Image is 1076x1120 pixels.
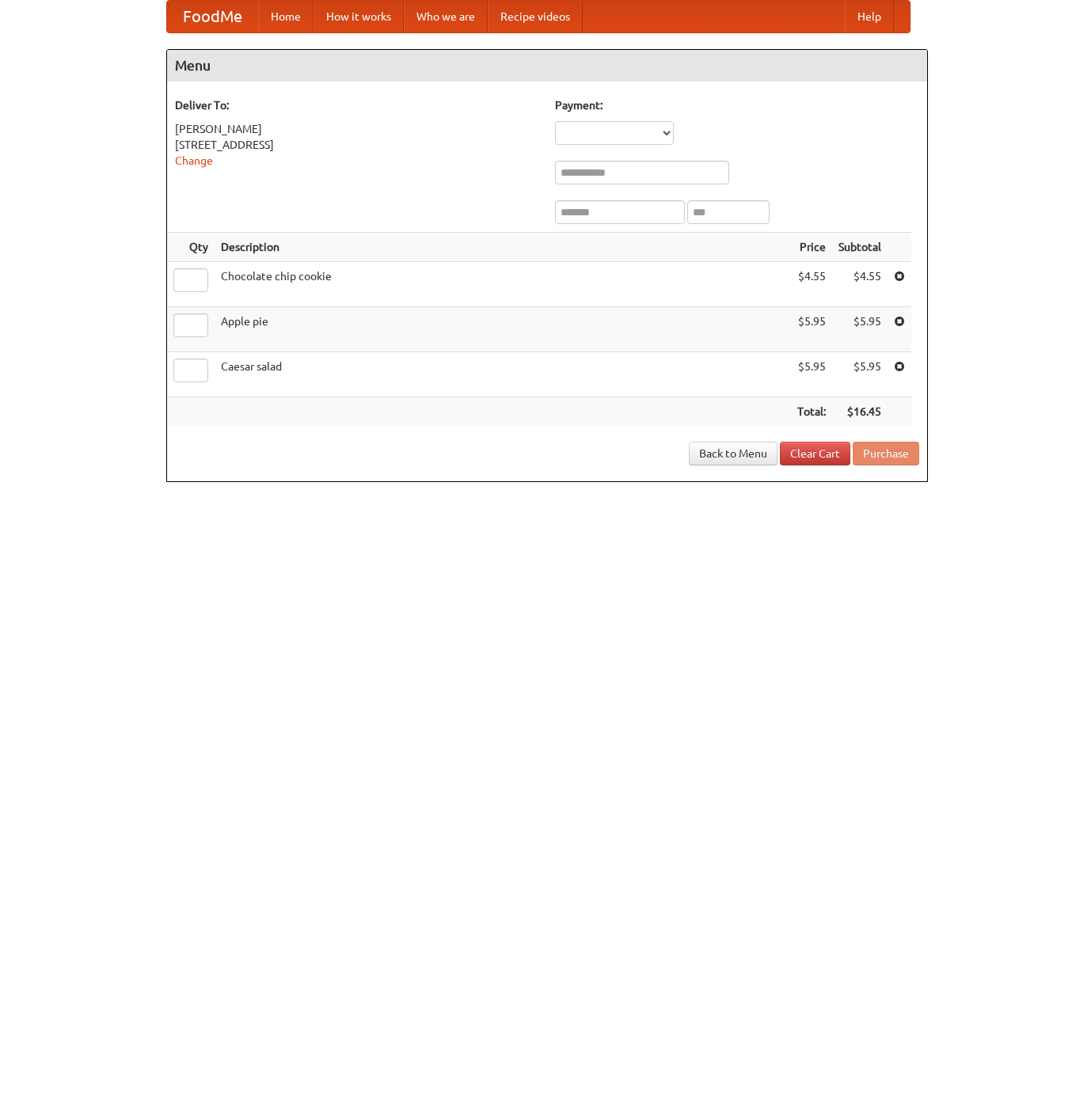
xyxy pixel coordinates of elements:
[215,233,791,262] th: Description
[175,121,539,137] div: [PERSON_NAME]
[314,1,404,32] a: How it works
[167,233,215,262] th: Qty
[791,397,832,427] th: Total:
[258,1,314,32] a: Home
[832,262,888,307] td: $4.55
[404,1,488,32] a: Who we are
[832,233,888,262] th: Subtotal
[780,442,850,465] a: Clear Cart
[175,137,539,153] div: [STREET_ADDRESS]
[689,442,778,465] a: Back to Menu
[215,307,791,352] td: Apple pie
[845,1,894,32] a: Help
[853,442,919,465] button: Purchase
[791,262,832,307] td: $4.55
[175,97,539,113] h5: Deliver To:
[488,1,583,32] a: Recipe videos
[791,307,832,352] td: $5.95
[832,352,888,397] td: $5.95
[791,352,832,397] td: $5.95
[175,154,213,167] a: Change
[215,352,791,397] td: Caesar salad
[791,233,832,262] th: Price
[167,50,927,82] h4: Menu
[555,97,919,113] h5: Payment:
[832,307,888,352] td: $5.95
[832,397,888,427] th: $16.45
[167,1,258,32] a: FoodMe
[215,262,791,307] td: Chocolate chip cookie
